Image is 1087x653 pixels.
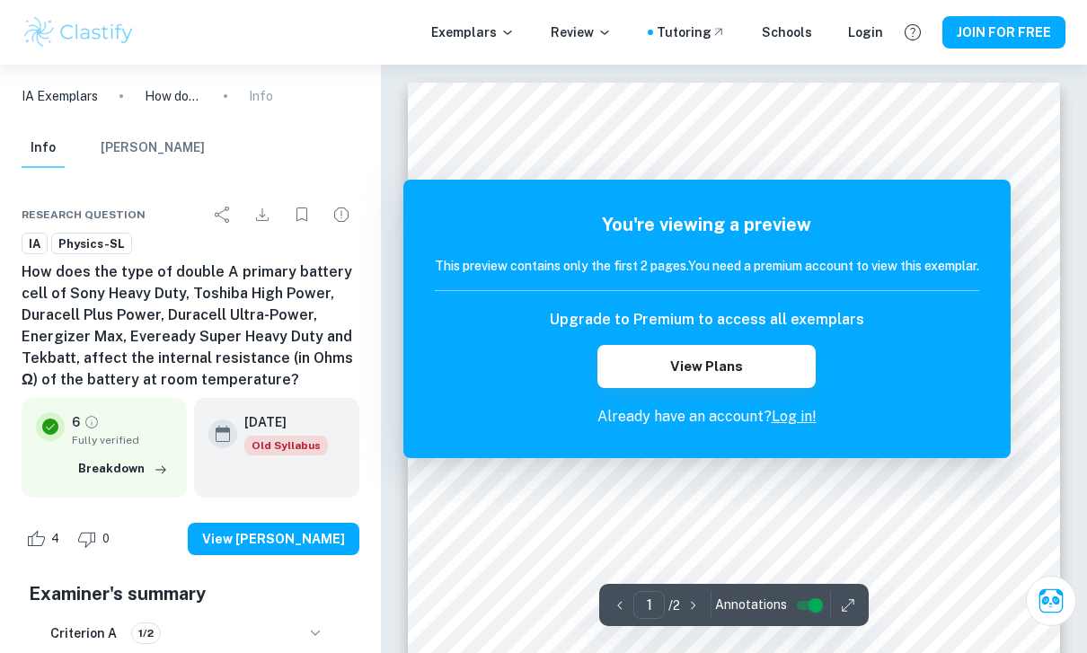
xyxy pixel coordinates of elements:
button: Help and Feedback [897,17,928,48]
button: [PERSON_NAME] [101,128,205,168]
p: How does the type of double A primary battery cell of Sony Heavy Duty, Toshiba High Power, Durace... [145,86,202,106]
p: 6 [72,412,80,432]
a: Tutoring [657,22,726,42]
p: Exemplars [431,22,515,42]
span: 0 [93,530,119,548]
h6: [DATE] [244,412,314,432]
span: Fully verified [72,432,172,448]
a: Login [848,22,883,42]
p: / 2 [668,596,680,615]
span: 1/2 [132,625,160,641]
span: Old Syllabus [244,436,328,455]
a: Log in! [772,408,817,425]
div: Like [22,525,69,553]
a: IA [22,233,48,255]
div: Share [205,197,241,233]
a: Physics-SL [51,233,132,255]
p: Already have an account? [435,406,979,428]
img: Clastify logo [22,14,136,50]
h5: You're viewing a preview [435,211,979,238]
div: Download [244,197,280,233]
h6: How does the type of double A primary battery cell of Sony Heavy Duty, Toshiba High Power, Durace... [22,261,359,391]
h6: Upgrade to Premium to access all exemplars [550,309,864,331]
h5: Examiner's summary [29,580,352,607]
span: Research question [22,207,146,223]
button: JOIN FOR FREE [942,16,1065,49]
span: IA [22,235,47,253]
h6: This preview contains only the first 2 pages. You need a premium account to view this exemplar. [435,256,979,276]
p: Info [249,86,273,106]
button: View [PERSON_NAME] [188,523,359,555]
h6: Criterion A [50,623,117,643]
a: IA Exemplars [22,86,98,106]
div: Dislike [73,525,119,553]
button: Breakdown [74,455,172,482]
p: Review [551,22,612,42]
span: Physics-SL [52,235,131,253]
span: 4 [41,530,69,548]
button: View Plans [597,345,815,388]
a: Grade fully verified [84,414,100,430]
span: Annotations [715,596,787,614]
button: Info [22,128,65,168]
button: Ask Clai [1026,576,1076,626]
div: Starting from the May 2025 session, the Physics IA requirements have changed. It's OK to refer to... [244,436,328,455]
div: Bookmark [284,197,320,233]
a: Schools [762,22,812,42]
div: Report issue [323,197,359,233]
